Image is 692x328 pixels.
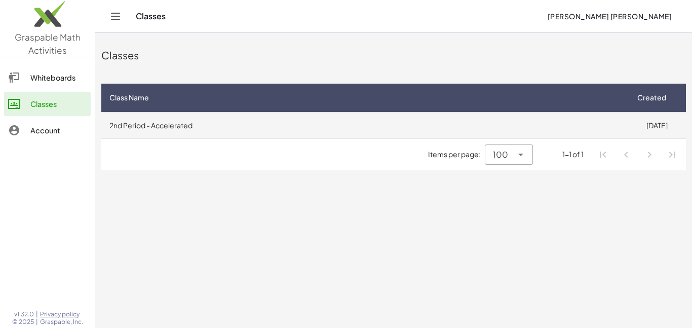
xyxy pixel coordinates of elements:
span: | [36,318,38,326]
div: Whiteboards [30,71,87,84]
span: Class Name [109,92,149,103]
a: Privacy policy [40,310,83,318]
span: Created [637,92,666,103]
span: Items per page: [428,149,485,160]
span: | [36,310,38,318]
button: [PERSON_NAME] [PERSON_NAME] [539,7,680,25]
span: [PERSON_NAME] [PERSON_NAME] [547,12,672,21]
span: Graspable Math Activities [15,31,81,56]
td: 2nd Period - Accelerated [101,112,628,138]
div: Classes [30,98,87,110]
a: Account [4,118,91,142]
span: v1.32.0 [14,310,34,318]
nav: Pagination Navigation [592,143,684,166]
button: Toggle navigation [107,8,124,24]
div: 1-1 of 1 [562,149,584,160]
div: Account [30,124,87,136]
span: © 2025 [12,318,34,326]
span: Graspable, Inc. [40,318,83,326]
a: Whiteboards [4,65,91,90]
span: 100 [493,149,508,161]
a: Classes [4,92,91,116]
td: [DATE] [628,112,686,138]
div: Classes [101,48,686,62]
